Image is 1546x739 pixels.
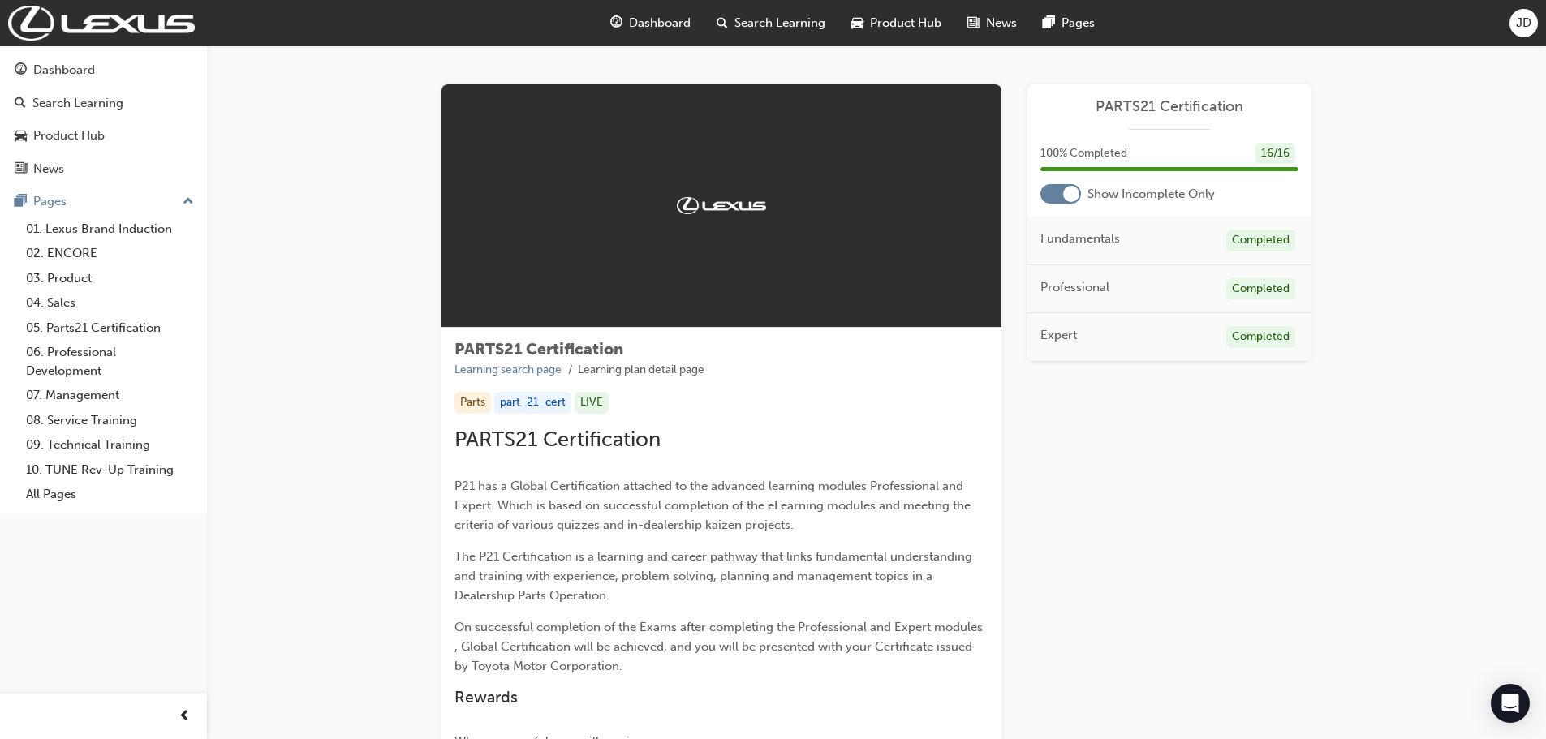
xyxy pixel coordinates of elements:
[19,408,200,433] a: 08. Service Training
[1040,278,1109,297] span: Professional
[454,392,491,414] div: Parts
[19,383,200,408] a: 07. Management
[15,97,26,111] span: search-icon
[578,361,704,380] li: Learning plan detail page
[15,195,27,209] span: pages-icon
[183,191,194,213] span: up-icon
[610,13,622,33] span: guage-icon
[1040,230,1120,248] span: Fundamentals
[677,197,766,213] img: Trak
[19,316,200,341] a: 05. Parts21 Certification
[1226,326,1295,348] div: Completed
[1255,143,1295,165] div: 16 / 16
[575,392,609,414] div: LIVE
[494,392,571,414] div: part_21_cert
[704,6,838,40] a: search-iconSearch Learning
[1516,14,1531,32] span: JD
[19,217,200,242] a: 01. Lexus Brand Induction
[32,94,123,113] div: Search Learning
[1030,6,1108,40] a: pages-iconPages
[967,13,980,33] span: news-icon
[851,13,863,33] span: car-icon
[1040,97,1298,116] a: PARTS21 Certification
[986,14,1017,32] span: News
[1087,185,1215,204] span: Show Incomplete Only
[734,14,825,32] span: Search Learning
[870,14,941,32] span: Product Hub
[717,13,728,33] span: search-icon
[629,14,691,32] span: Dashboard
[1226,278,1295,300] div: Completed
[19,266,200,291] a: 03. Product
[454,340,623,359] span: PARTS21 Certification
[33,160,64,178] div: News
[15,63,27,78] span: guage-icon
[179,707,191,727] span: prev-icon
[15,129,27,144] span: car-icon
[838,6,954,40] a: car-iconProduct Hub
[454,427,661,452] span: PARTS21 Certification
[6,55,200,85] a: Dashboard
[33,192,67,211] div: Pages
[19,241,200,266] a: 02. ENCORE
[1040,326,1077,345] span: Expert
[1509,9,1538,37] button: JD
[15,162,27,177] span: news-icon
[454,620,986,673] span: On successful completion of the Exams after completing the Professional and Expert modules , Glob...
[8,6,195,41] img: Trak
[454,363,562,376] a: Learning search page
[454,688,518,707] span: Rewards
[19,458,200,483] a: 10. TUNE Rev-Up Training
[19,340,200,383] a: 06. Professional Development
[33,127,105,145] div: Product Hub
[19,290,200,316] a: 04. Sales
[6,121,200,151] a: Product Hub
[19,482,200,507] a: All Pages
[1040,144,1127,163] span: 100 % Completed
[6,52,200,187] button: DashboardSearch LearningProduct HubNews
[454,479,974,532] span: P21 has a Global Certification attached to the advanced learning modules Professional and Expert....
[597,6,704,40] a: guage-iconDashboard
[454,549,975,603] span: The P21 Certification is a learning and career pathway that links fundamental understanding and t...
[1491,684,1530,723] div: Open Intercom Messenger
[1226,230,1295,251] div: Completed
[1043,13,1055,33] span: pages-icon
[6,154,200,184] a: News
[954,6,1030,40] a: news-iconNews
[6,88,200,118] a: Search Learning
[6,187,200,217] button: Pages
[19,432,200,458] a: 09. Technical Training
[33,61,95,79] div: Dashboard
[1062,14,1095,32] span: Pages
